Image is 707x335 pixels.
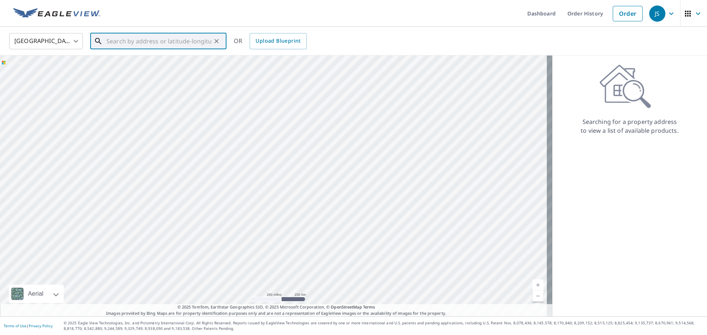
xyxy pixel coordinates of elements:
[29,323,53,328] a: Privacy Policy
[13,8,100,19] img: EV Logo
[4,323,27,328] a: Terms of Use
[532,279,544,291] a: Current Level 5, Zoom In
[106,31,211,51] input: Search by address or latitude-longitude
[234,33,307,49] div: OR
[613,6,643,21] a: Order
[256,36,300,46] span: Upload Blueprint
[211,36,222,46] button: Clear
[177,304,375,310] span: © 2025 TomTom, Earthstar Geographics SIO, © 2025 Microsoft Corporation, ©
[532,291,544,302] a: Current Level 5, Zoom Out
[26,285,46,303] div: Aerial
[363,304,375,310] a: Terms
[331,304,362,310] a: OpenStreetMap
[9,31,83,51] div: [GEOGRAPHIC_DATA]
[4,324,53,328] p: |
[9,285,64,303] div: Aerial
[64,320,703,331] p: © 2025 Eagle View Technologies, Inc. and Pictometry International Corp. All Rights Reserved. Repo...
[580,117,679,135] p: Searching for a property address to view a list of available products.
[250,33,306,49] a: Upload Blueprint
[649,6,665,22] div: JS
